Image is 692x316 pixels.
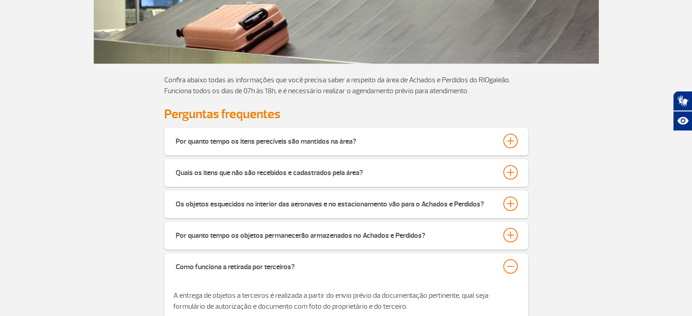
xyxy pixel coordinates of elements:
[164,107,528,121] h3: Perguntas frequentes
[176,228,425,241] div: Por quanto tempo os objetos permanecerão armazenados no Achados e Perdidos?
[673,91,692,111] button: Abrir tradutor de língua de sinais.
[175,227,517,243] button: Por quanto tempo os objetos permanecerão armazenados no Achados e Perdidos?
[164,75,528,96] p: Confira abaixo todas as informações que você precisa saber a respeito da área de Achados e Perdid...
[673,91,692,131] div: Plugin de acessibilidade da Hand Talk.
[673,111,692,131] button: Abrir recursos assistivos.
[176,259,295,272] div: Como funciona a retirada por terceiros?
[175,133,517,149] button: Por quanto tempo os itens perecíveis são mantidos na área?
[175,196,517,211] button: Os objetos esquecidos no interior das aeronaves e no estacionamento vão para o Achados e Perdidos?
[176,196,484,209] div: Os objetos esquecidos no interior das aeronaves e no estacionamento vão para o Achados e Perdidos?
[175,165,517,180] button: Quais os itens que não são recebidos e cadastrados pela área?
[176,165,363,178] div: Quais os itens que não são recebidos e cadastrados pela área?
[175,259,517,274] button: Como funciona a retirada por terceiros?
[176,134,356,146] div: Por quanto tempo os itens perecíveis são mantidos na área?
